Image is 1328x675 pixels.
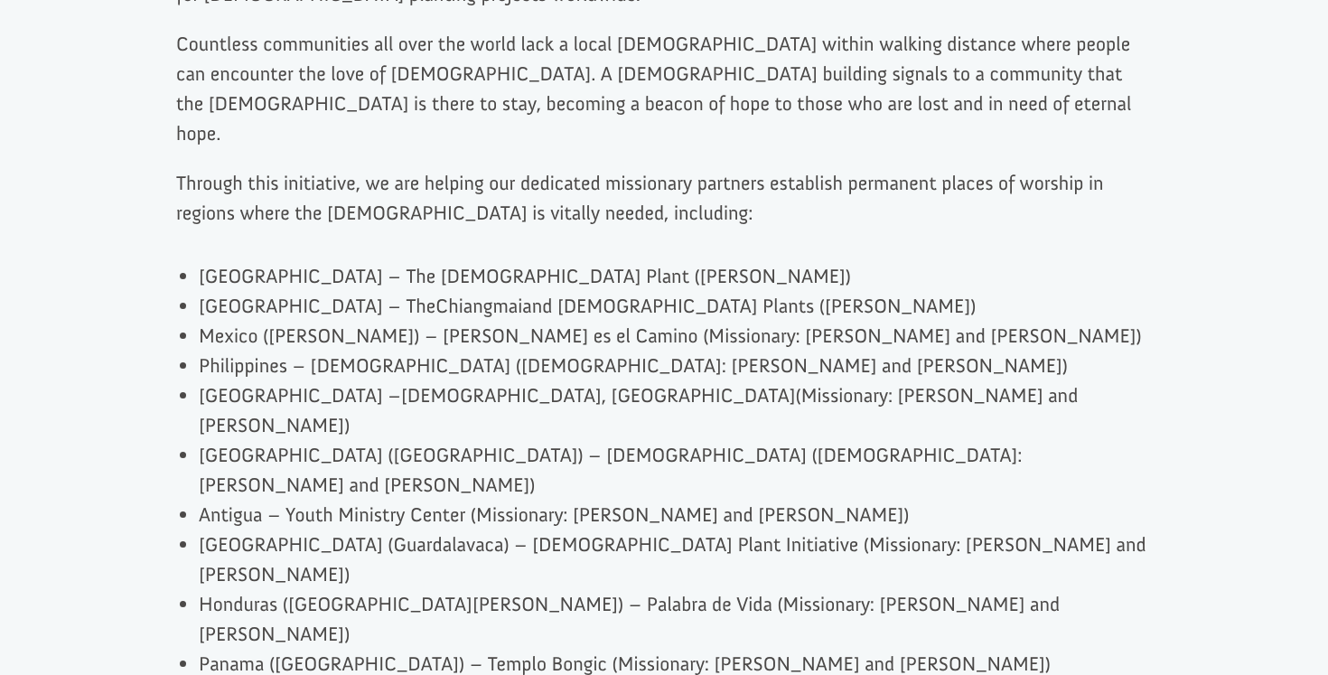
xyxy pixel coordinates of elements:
p: Through this initiative, we are helping our dedicated missionary partners establish permanent pla... [176,168,1152,248]
li: [GEOGRAPHIC_DATA] ([GEOGRAPHIC_DATA]) – [DEMOGRAPHIC_DATA] ([DEMOGRAPHIC_DATA]: [PERSON_NAME] and... [199,440,1152,500]
li: Mexico ([PERSON_NAME]) – [PERSON_NAME] es el Camino (Missionary: [PERSON_NAME] and [PERSON_NAME]) [199,321,1152,351]
li: Honduras ([GEOGRAPHIC_DATA][PERSON_NAME]) – Palabra de Vida (Missionary: [PERSON_NAME] and [PERSO... [199,589,1152,649]
li: [GEOGRAPHIC_DATA] (Guardalavaca) – [DEMOGRAPHIC_DATA] Plant Initiative (Missionary: [PERSON_NAME]... [199,530,1152,589]
img: US.png [33,72,45,85]
li: Antigua – Youth Ministry Center (Missionary: [PERSON_NAME] and [PERSON_NAME]) [199,500,1152,530]
div: to [33,56,248,69]
button: Donate [256,36,336,69]
strong: Project Shovel Ready [42,55,149,69]
div: [PERSON_NAME] donated $100 [33,18,248,54]
span: [DEMOGRAPHIC_DATA], [GEOGRAPHIC_DATA] [401,383,796,408]
li: [GEOGRAPHIC_DATA] – (Missionary: [PERSON_NAME] and [PERSON_NAME]) [199,380,1152,440]
li: [GEOGRAPHIC_DATA] – The [DEMOGRAPHIC_DATA] Plant ([PERSON_NAME]) [199,261,1152,291]
li: Philippines – [DEMOGRAPHIC_DATA] ([DEMOGRAPHIC_DATA]: [PERSON_NAME] and [PERSON_NAME]) [199,351,1152,380]
span: [GEOGRAPHIC_DATA] , [GEOGRAPHIC_DATA] [49,72,248,85]
li: [GEOGRAPHIC_DATA] – The and [DEMOGRAPHIC_DATA] Plants ([PERSON_NAME]) [199,291,1152,321]
img: emoji grinningFace [33,38,47,52]
span: Chiangmai [435,294,522,318]
p: Countless communities all over the world lack a local [DEMOGRAPHIC_DATA] within walking distance ... [176,29,1152,168]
